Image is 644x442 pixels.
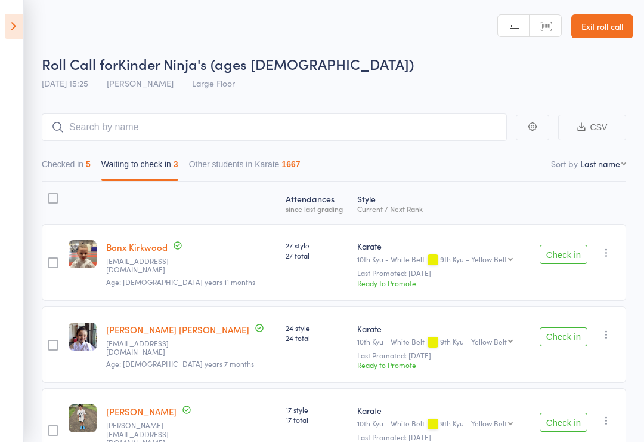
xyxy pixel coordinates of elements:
[357,323,524,334] div: Karate
[106,241,168,253] a: Banx Kirkwood
[192,77,235,89] span: Large Floor
[357,269,524,277] small: Last Promoted: [DATE]
[440,419,507,427] div: 9th Kyu - Yellow Belt
[571,14,633,38] a: Exit roll call
[281,159,300,169] div: 1667
[106,323,249,336] a: [PERSON_NAME] [PERSON_NAME]
[281,187,352,219] div: Atten­dances
[357,360,524,370] div: Ready to Promote
[286,323,348,333] span: 24 style
[551,158,578,170] label: Sort by
[174,159,178,169] div: 3
[357,433,524,441] small: Last Promoted: [DATE]
[357,205,524,213] div: Current / Next Rank
[440,337,507,345] div: 9th Kyu - Yellow Belt
[42,54,118,73] span: Roll Call for
[42,77,88,89] span: [DATE] 15:25
[42,154,91,181] button: Checked in5
[286,205,348,213] div: since last grading
[352,187,529,219] div: Style
[357,255,524,265] div: 10th Kyu - White Belt
[540,245,587,264] button: Check in
[286,240,348,250] span: 27 style
[357,351,524,360] small: Last Promoted: [DATE]
[357,278,524,288] div: Ready to Promote
[106,405,177,418] a: [PERSON_NAME]
[106,358,254,369] span: Age: [DEMOGRAPHIC_DATA] years 7 months
[106,339,184,357] small: Kieram1229@gmail.com
[540,327,587,346] button: Check in
[357,240,524,252] div: Karate
[558,115,626,140] button: CSV
[286,333,348,343] span: 24 total
[106,257,184,274] small: kirraelizabethjones@hotmail.com
[540,413,587,432] button: Check in
[357,337,524,348] div: 10th Kyu - White Belt
[357,419,524,429] div: 10th Kyu - White Belt
[189,154,301,181] button: Other students in Karate1667
[286,415,348,425] span: 17 total
[69,323,97,351] img: image1736741531.png
[357,404,524,416] div: Karate
[580,158,620,170] div: Last name
[286,404,348,415] span: 17 style
[286,250,348,260] span: 27 total
[118,54,414,73] span: Kinder Ninja's (ages [DEMOGRAPHIC_DATA])
[86,159,91,169] div: 5
[106,277,255,287] span: Age: [DEMOGRAPHIC_DATA] years 11 months
[69,240,97,268] img: image1728879758.png
[107,77,174,89] span: [PERSON_NAME]
[101,154,178,181] button: Waiting to check in3
[440,255,507,263] div: 9th Kyu - Yellow Belt
[42,113,507,141] input: Search by name
[69,404,97,432] img: image1709167776.png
